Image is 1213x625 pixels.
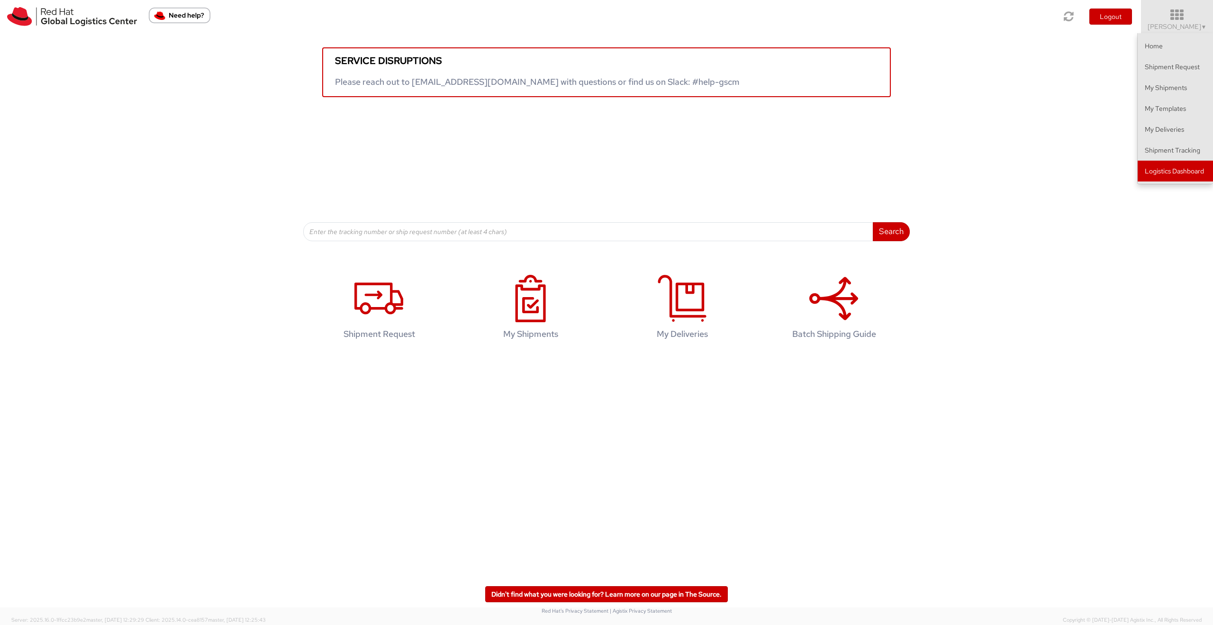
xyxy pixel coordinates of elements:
a: Logistics Dashboard [1138,161,1213,181]
span: Please reach out to [EMAIL_ADDRESS][DOMAIN_NAME] with questions or find us on Slack: #help-gscm [335,76,740,87]
button: Logout [1089,9,1132,25]
span: ▼ [1201,23,1207,31]
span: Copyright © [DATE]-[DATE] Agistix Inc., All Rights Reserved [1063,616,1202,624]
a: My Shipments [460,265,602,353]
a: My Shipments [1138,77,1213,98]
span: Client: 2025.14.0-cea8157 [145,616,266,623]
h5: Service disruptions [335,55,878,66]
h4: Batch Shipping Guide [773,329,895,339]
input: Enter the tracking number or ship request number (at least 4 chars) [303,222,873,241]
h4: My Deliveries [621,329,743,339]
a: Shipment Tracking [1138,140,1213,161]
a: Service disruptions Please reach out to [EMAIL_ADDRESS][DOMAIN_NAME] with questions or find us on... [322,47,891,97]
span: master, [DATE] 12:25:43 [208,616,266,623]
img: rh-logistics-00dfa346123c4ec078e1.svg [7,7,137,26]
a: My Deliveries [1138,119,1213,140]
h4: My Shipments [470,329,592,339]
a: Batch Shipping Guide [763,265,905,353]
a: Shipment Request [1138,56,1213,77]
a: Didn't find what you were looking for? Learn more on our page in The Source. [485,586,728,602]
button: Search [873,222,910,241]
a: Red Hat's Privacy Statement [542,607,608,614]
span: [PERSON_NAME] [1148,22,1207,31]
h4: Shipment Request [318,329,440,339]
a: Home [1138,36,1213,56]
span: Server: 2025.16.0-1ffcc23b9e2 [11,616,144,623]
button: Need help? [149,8,210,23]
a: | Agistix Privacy Statement [610,607,672,614]
a: My Templates [1138,98,1213,119]
a: Shipment Request [308,265,450,353]
a: My Deliveries [611,265,753,353]
span: master, [DATE] 12:29:29 [86,616,144,623]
